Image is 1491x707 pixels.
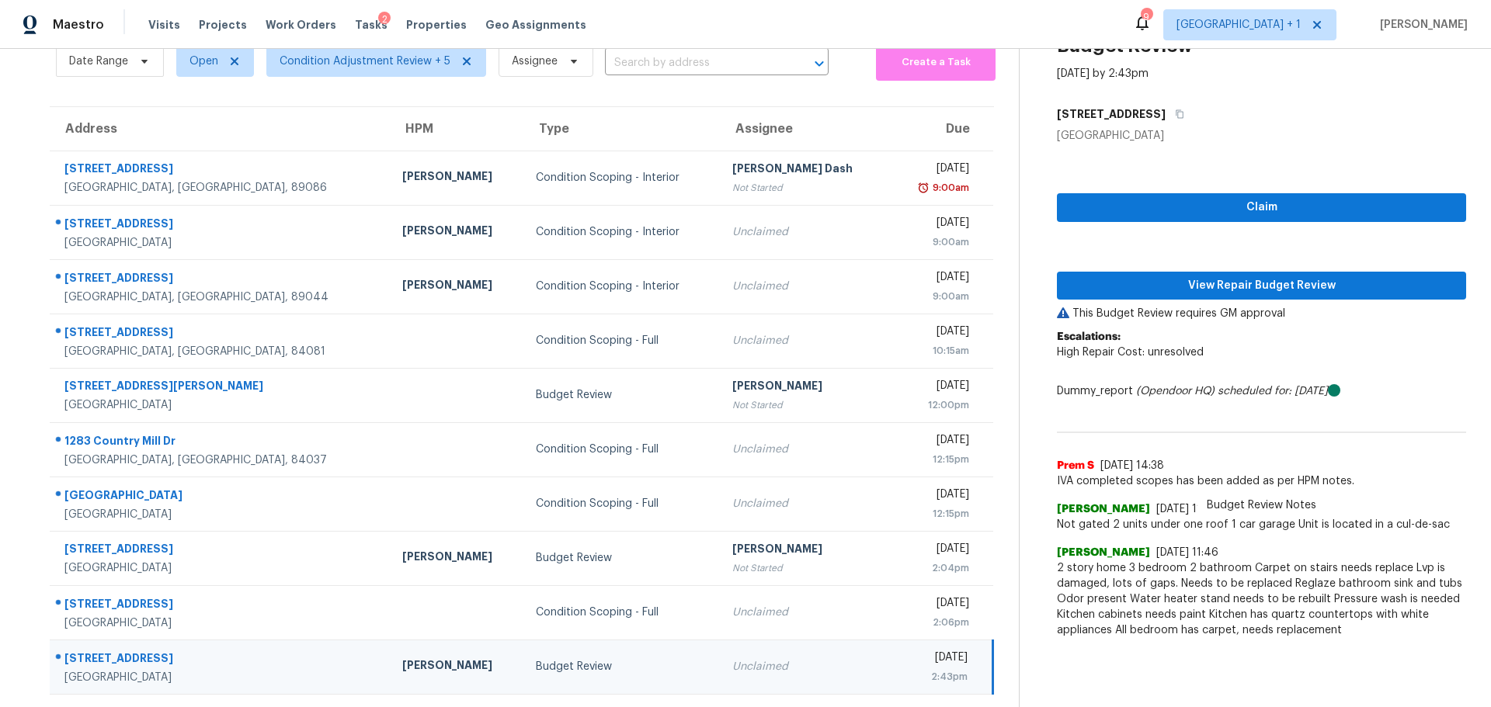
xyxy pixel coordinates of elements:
div: [DATE] [902,215,968,234]
span: [DATE] 11:46 [1156,547,1218,558]
span: Geo Assignments [485,17,586,33]
span: Work Orders [266,17,336,33]
div: [GEOGRAPHIC_DATA] [64,235,377,251]
div: 9:00am [930,180,969,196]
button: Create a Task [876,45,996,81]
th: Assignee [720,107,889,151]
th: Address [50,107,390,151]
h2: Budget Review [1057,38,1193,54]
span: Create a Task [884,54,988,71]
div: 2 [378,12,391,27]
div: Unclaimed [732,279,877,294]
div: [DATE] [902,269,968,289]
span: Properties [406,17,467,33]
span: Assignee [512,54,558,69]
div: [GEOGRAPHIC_DATA], [GEOGRAPHIC_DATA], 89086 [64,180,377,196]
button: View Repair Budget Review [1057,272,1466,300]
span: [DATE] 11:51 [1156,504,1215,515]
div: [DATE] [902,378,968,397]
div: [PERSON_NAME] [402,277,512,296]
span: Not gated 2 units under one roof 1 car garage Unit is located in a cul-de-sac [1057,517,1466,532]
div: [GEOGRAPHIC_DATA] [64,397,377,413]
div: Condition Scoping - Interior [536,224,707,240]
div: 12:00pm [902,397,968,413]
span: 2 story home 3 bedroom 2 bathroom Carpet on stairs needs replace Lvp is damaged, lots of gaps. Ne... [1057,560,1466,638]
div: 12:15pm [902,452,968,467]
div: [PERSON_NAME] [402,657,512,677]
div: 1283 Country Mill Dr [64,433,377,452]
div: [STREET_ADDRESS] [64,270,377,289]
div: [DATE] [902,595,968,615]
div: 12:15pm [902,506,968,522]
div: [PERSON_NAME] [732,541,877,560]
div: [DATE] [902,487,968,506]
div: Condition Scoping - Interior [536,170,707,185]
span: Tasks [355,19,388,30]
div: [GEOGRAPHIC_DATA] [64,560,377,576]
div: 9:00am [902,234,968,250]
div: [PERSON_NAME] [402,168,512,188]
span: [PERSON_NAME] [1374,17,1468,33]
div: 2:06pm [902,615,968,630]
div: Unclaimed [732,224,877,240]
span: View Repair Budget Review [1069,276,1454,296]
div: [GEOGRAPHIC_DATA], [GEOGRAPHIC_DATA], 84037 [64,452,377,468]
div: Unclaimed [732,659,877,674]
div: [PERSON_NAME] [732,378,877,397]
span: [PERSON_NAME] [1057,545,1150,560]
div: [STREET_ADDRESS] [64,650,377,670]
button: Copy Address [1166,100,1187,128]
div: Condition Scoping - Full [536,496,707,511]
div: 10:15am [902,343,968,359]
img: Overdue Alarm Icon [917,180,930,196]
div: [STREET_ADDRESS] [64,216,377,235]
div: Unclaimed [732,442,877,457]
div: [PERSON_NAME] Dash [732,161,877,180]
div: Not Started [732,180,877,196]
div: 9 [1141,9,1152,25]
div: [STREET_ADDRESS] [64,161,377,180]
div: [DATE] [902,432,968,452]
div: Condition Scoping - Interior [536,279,707,294]
p: This Budget Review requires GM approval [1057,306,1466,321]
div: [GEOGRAPHIC_DATA] [1057,128,1466,144]
div: [STREET_ADDRESS][PERSON_NAME] [64,378,377,397]
i: scheduled for: [DATE] [1218,386,1328,397]
span: Claim [1069,198,1454,217]
b: Escalations: [1057,331,1121,342]
span: [DATE] 14:38 [1100,460,1164,471]
th: Type [523,107,720,151]
div: [PERSON_NAME] [402,223,512,242]
div: [GEOGRAPHIC_DATA], [GEOGRAPHIC_DATA], 89044 [64,289,377,305]
div: [STREET_ADDRESS] [64,541,377,560]
button: Open [808,53,830,75]
div: 2:43pm [902,669,968,684]
span: [PERSON_NAME] [1057,501,1150,517]
div: [PERSON_NAME] [402,549,512,568]
span: High Repair Cost: unresolved [1057,347,1204,358]
div: Condition Scoping - Full [536,605,707,620]
span: Date Range [69,54,128,69]
span: IVA completed scopes has been added as per HPM notes. [1057,473,1466,489]
div: [STREET_ADDRESS] [64,596,377,615]
div: Dummy_report [1057,383,1466,399]
div: [GEOGRAPHIC_DATA] [64,670,377,685]
span: Open [189,54,218,69]
div: Unclaimed [732,496,877,511]
i: (Opendoor HQ) [1136,386,1215,397]
div: [DATE] [902,541,968,560]
div: Not Started [732,397,877,413]
span: [GEOGRAPHIC_DATA] + 1 [1176,17,1301,33]
th: HPM [390,107,524,151]
div: Not Started [732,560,877,576]
div: [DATE] by 2:43pm [1057,66,1149,81]
div: 2:04pm [902,560,968,576]
div: Unclaimed [732,605,877,620]
div: [GEOGRAPHIC_DATA] [64,615,377,631]
button: Claim [1057,193,1466,222]
div: Unclaimed [732,333,877,348]
div: Budget Review [536,659,707,674]
div: [DATE] [902,161,968,180]
div: [GEOGRAPHIC_DATA] [64,507,377,522]
span: Maestro [53,17,104,33]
